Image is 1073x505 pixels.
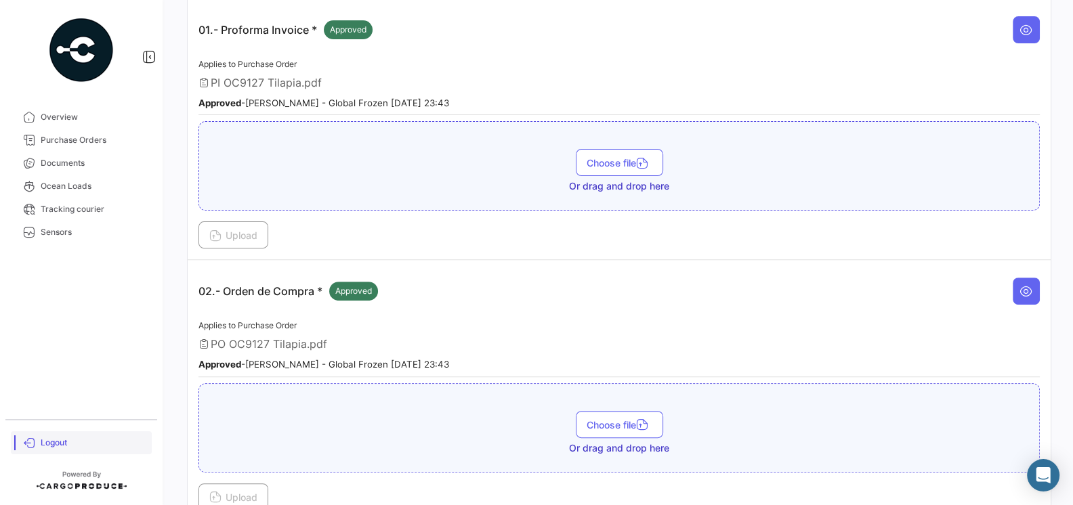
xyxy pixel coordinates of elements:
span: Purchase Orders [41,134,146,146]
span: Or drag and drop here [569,179,669,193]
img: powered-by.png [47,16,115,84]
span: Approved [330,24,366,36]
span: PI OC9127 Tilapia.pdf [211,76,322,89]
a: Purchase Orders [11,129,152,152]
div: Abrir Intercom Messenger [1027,459,1059,491]
span: Or drag and drop here [569,441,669,455]
span: PO OC9127 Tilapia.pdf [211,337,327,351]
a: Ocean Loads [11,175,152,198]
small: - [PERSON_NAME] - Global Frozen [DATE] 23:43 [198,97,449,108]
span: Applies to Purchase Order [198,320,297,330]
span: Choose file [587,419,652,431]
b: Approved [198,97,241,108]
span: Approved [335,285,372,297]
span: Ocean Loads [41,180,146,192]
span: Upload [209,491,257,503]
p: 01.- Proforma Invoice * [198,20,373,39]
b: Approved [198,359,241,370]
span: Applies to Purchase Order [198,59,297,69]
button: Choose file [576,411,663,438]
button: Choose file [576,149,663,176]
a: Overview [11,106,152,129]
span: Sensors [41,226,146,238]
span: Upload [209,229,257,241]
a: Documents [11,152,152,175]
button: Upload [198,221,268,248]
p: 02.- Orden de Compra * [198,282,378,301]
span: Documents [41,157,146,169]
a: Sensors [11,221,152,244]
span: Logout [41,437,146,449]
span: Overview [41,111,146,123]
small: - [PERSON_NAME] - Global Frozen [DATE] 23:43 [198,359,449,370]
a: Tracking courier [11,198,152,221]
span: Choose file [587,157,652,169]
span: Tracking courier [41,203,146,215]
